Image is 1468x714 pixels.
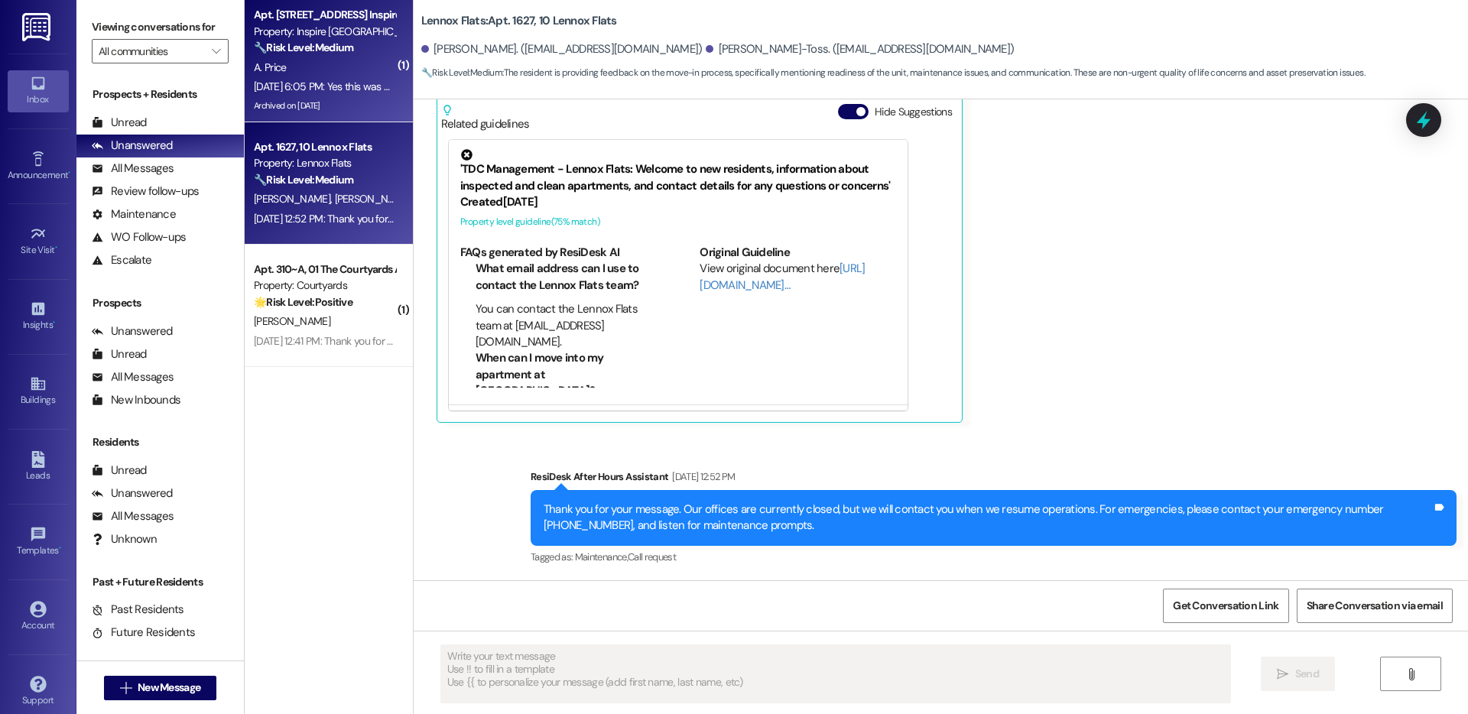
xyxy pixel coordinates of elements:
span: [PERSON_NAME] [254,314,330,328]
div: Past + Future Residents [76,574,244,590]
span: • [55,242,57,253]
div: Apt. [STREET_ADDRESS] Inspire Homes [GEOGRAPHIC_DATA] [254,7,395,23]
div: [DATE] 12:41 PM: Thank you for your message. Our offices are currently closed, but we will contac... [254,334,1180,348]
div: Prospects [76,295,244,311]
div: [DATE] 6:05 PM: Yes this was communicated to me. Thank you. [254,80,531,93]
div: Apt. 1627, 10 Lennox Flats [254,139,395,155]
li: When can I move into my apartment at [GEOGRAPHIC_DATA]? [476,350,657,399]
a: Buildings [8,371,69,412]
b: FAQs generated by ResiDesk AI [460,245,619,260]
div: Review follow-ups [92,183,199,200]
span: • [68,167,70,178]
div: Thank you for your message. Our offices are currently closed, but we will contact you when we res... [544,501,1432,534]
a: Inbox [8,70,69,112]
div: Property: Courtyards [254,277,395,294]
i:  [120,682,132,694]
div: 'TDC Management - Lennox Flats: Welcome to new residents, information about inspected and clean a... [460,149,896,194]
button: Get Conversation Link [1163,589,1288,623]
b: Lennox Flats: Apt. 1627, 10 Lennox Flats [421,13,617,29]
i:  [212,45,220,57]
div: Apt. 310~A, 01 The Courtyards Apartments [254,261,395,277]
a: Site Visit • [8,221,69,262]
span: Send [1295,666,1319,682]
span: : The resident is providing feedback on the move-in process, specifically mentioning readiness of... [421,65,1365,81]
div: [PERSON_NAME]-Toss. ([EMAIL_ADDRESS][DOMAIN_NAME]) [706,41,1014,57]
div: [PERSON_NAME]. ([EMAIL_ADDRESS][DOMAIN_NAME]) [421,41,703,57]
strong: 🔧 Risk Level: Medium [254,41,353,54]
div: All Messages [92,508,174,524]
a: Account [8,596,69,638]
button: New Message [104,676,217,700]
div: Past Residents [92,602,184,618]
div: WO Follow-ups [92,229,186,245]
span: New Message [138,680,200,696]
span: [PERSON_NAME] [254,192,335,206]
div: Created [DATE] [460,194,896,210]
a: Insights • [8,296,69,337]
div: ResiDesk After Hours Assistant [531,469,1457,490]
span: • [53,317,55,328]
div: Future Residents [92,625,195,641]
div: Residents [76,434,244,450]
div: Tagged as: [531,546,1457,568]
strong: 🌟 Risk Level: Positive [254,295,352,309]
a: Templates • [8,521,69,563]
span: [PERSON_NAME]-Toss [334,192,435,206]
div: Archived on [DATE] [252,96,397,115]
button: Share Conversation via email [1297,589,1453,623]
div: All Messages [92,369,174,385]
strong: 🔧 Risk Level: Medium [421,67,502,79]
div: Maintenance [92,206,176,222]
label: Viewing conversations for [92,15,229,39]
span: Maintenance , [575,550,628,563]
button: Send [1261,657,1335,691]
img: ResiDesk Logo [22,13,54,41]
div: Unread [92,115,147,131]
div: Prospects + Residents [76,86,244,102]
div: Property: Inspire [GEOGRAPHIC_DATA] [254,24,395,40]
div: [DATE] 12:52 PM: Thank you for your message. Our offices are currently closed, but we will contac... [254,212,1346,226]
li: What email address can I use to contact the Lennox Flats team? [476,261,657,294]
label: Hide Suggestions [875,104,952,120]
span: • [59,543,61,553]
div: Related guidelines [441,104,530,132]
a: [URL][DOMAIN_NAME]… [700,261,865,292]
strong: 🔧 Risk Level: Medium [254,173,353,187]
span: Share Conversation via email [1307,598,1443,614]
div: View original document here [700,261,896,294]
div: Property level guideline ( 75 % match) [460,214,896,230]
div: Unread [92,346,147,362]
a: Support [8,671,69,712]
div: Unanswered [92,485,173,501]
div: New Inbounds [92,392,180,408]
div: Property: Lennox Flats [254,155,395,171]
i:  [1277,668,1288,680]
div: [DATE] 12:52 PM [668,469,735,485]
b: Original Guideline [700,245,790,260]
li: You can contact the Lennox Flats team at [EMAIL_ADDRESS][DOMAIN_NAME]. [476,301,657,350]
div: Unread [92,462,147,479]
div: All Messages [92,161,174,177]
span: A. Price [254,60,286,74]
span: Get Conversation Link [1173,598,1278,614]
div: Unanswered [92,138,173,154]
a: Leads [8,446,69,488]
div: Unknown [92,531,157,547]
input: All communities [99,39,204,63]
div: Unanswered [92,323,173,339]
i:  [1405,668,1417,680]
span: Call request [628,550,676,563]
div: Escalate [92,252,151,268]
